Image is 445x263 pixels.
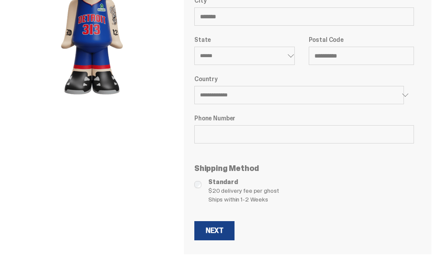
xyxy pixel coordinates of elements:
[194,164,414,172] p: Shipping Method
[208,195,414,204] span: Ships within 1-2 Weeks
[208,178,414,186] span: Standard
[208,186,414,195] span: $20 delivery fee per ghost
[194,75,414,82] label: Country
[194,36,300,43] label: State
[206,227,223,234] div: Next
[194,115,414,122] label: Phone Number
[194,221,235,240] button: Next
[309,36,414,43] label: Postal Code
